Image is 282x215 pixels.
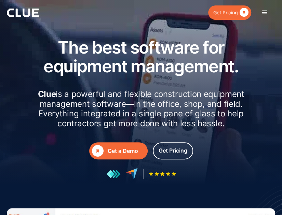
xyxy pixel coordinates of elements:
[248,182,282,215] iframe: Chat Widget
[92,145,104,157] div: 
[108,147,145,155] div: Get a Demo
[208,5,251,19] a: Get Pricing
[16,38,266,76] h1: The best software for equipment management.
[126,168,138,180] img: reviews at capterra
[16,89,266,129] h2: is a powerful and flexible construction equipment management software in the office, shop, and fi...
[149,172,176,176] img: Five-star rating icon
[106,170,121,178] img: reviews at getapp
[153,142,193,159] a: Get Pricing
[159,146,187,155] div: Get Pricing
[89,142,148,159] a: Get a Demo
[255,2,275,23] div: menu
[38,89,56,99] strong: Clue
[238,8,249,17] div: 
[126,99,134,109] strong: —
[213,8,238,17] div: Get Pricing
